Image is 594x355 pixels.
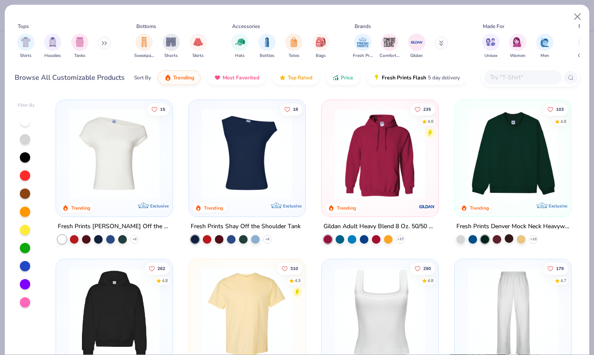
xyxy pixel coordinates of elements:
div: 4.8 [427,277,434,284]
button: filter button [231,34,248,59]
img: 01756b78-01f6-4cc6-8d8a-3c30c1a0c8ac [330,109,430,199]
button: filter button [408,34,425,59]
div: Made For [483,22,504,30]
span: Shirts [20,53,31,59]
img: Unisex Image [486,37,496,47]
div: filter for Gildan [408,34,425,59]
div: filter for Bottles [258,34,276,59]
span: Bags [316,53,326,59]
img: Gildan logo [418,198,436,215]
img: Shirts Image [21,37,31,47]
img: most_fav.gif [214,74,221,81]
button: Fresh Prints Flash5 day delivery [367,70,466,85]
button: Trending [158,70,201,85]
span: + 6 [265,237,270,242]
img: Fresh Prints Image [356,36,369,49]
button: Like [543,262,568,274]
span: Hats [235,53,245,59]
button: Like [543,103,568,115]
div: filter for Sweatpants [134,34,154,59]
div: filter for Unisex [482,34,500,59]
div: filter for Shirts [17,34,35,59]
button: filter button [258,34,276,59]
button: Top Rated [273,70,319,85]
span: Exclusive [549,203,567,209]
div: Gildan Adult Heavy Blend 8 Oz. 50/50 Hooded Sweatshirt [324,221,437,232]
div: 4.8 [162,277,168,284]
div: Fresh Prints [PERSON_NAME] Off the Shoulder Top [58,221,171,232]
span: Exclusive [283,203,302,209]
img: Sweatpants Image [139,37,149,47]
img: Hats Image [235,37,245,47]
img: flash.gif [373,74,380,81]
div: filter for Totes [285,34,302,59]
button: filter button [189,34,207,59]
button: filter button [509,34,526,59]
div: filter for Hats [231,34,248,59]
span: Women [510,53,525,59]
div: filter for Comfort Colors [380,34,399,59]
span: 5 day delivery [428,73,460,83]
span: Fresh Prints [353,53,373,59]
button: filter button [17,34,35,59]
div: Brands [355,22,371,30]
span: Shorts [164,53,178,59]
img: Bottles Image [262,37,272,47]
span: 18 [293,107,298,111]
div: filter for Tanks [71,34,88,59]
img: TopRated.gif [279,74,286,81]
img: 5716b33b-ee27-473a-ad8a-9b8687048459 [198,109,297,199]
img: Women Image [513,37,523,47]
span: 15 [160,107,165,111]
img: trending.gif [164,74,171,81]
span: 103 [556,107,564,111]
span: Skirts [192,53,204,59]
button: filter button [536,34,553,59]
div: Filter By [18,102,35,109]
span: Hoodies [44,53,61,59]
input: Try "T-Shirt" [489,72,556,82]
div: filter for Women [509,34,526,59]
span: Fresh Prints Flash [382,74,426,81]
span: Most Favorited [223,74,259,81]
button: filter button [44,34,61,59]
span: Men [541,53,549,59]
button: Most Favorited [207,70,266,85]
img: Hoodies Image [48,37,57,47]
button: Like [410,262,435,274]
img: Skirts Image [193,37,203,47]
span: Sweatpants [134,53,154,59]
div: filter for Men [536,34,553,59]
div: Bottoms [136,22,156,30]
span: Top Rated [288,74,312,81]
div: Accessories [232,22,260,30]
span: Tanks [74,53,85,59]
img: Men Image [540,37,550,47]
div: 4.7 [560,277,566,284]
span: Price [341,74,353,81]
div: Fresh Prints Shay Off the Shoulder Tank [191,221,301,232]
span: Bottles [260,53,274,59]
span: Totes [289,53,299,59]
img: Totes Image [289,37,299,47]
div: 4.8 [560,118,566,125]
button: Price [326,70,360,85]
div: filter for Bags [312,34,330,59]
span: + 6 [132,237,137,242]
button: filter button [134,34,154,59]
span: 262 [157,266,165,270]
div: Tops [18,22,29,30]
div: Sort By [134,74,151,82]
img: Shorts Image [166,37,176,47]
span: Exclusive [150,203,169,209]
button: filter button [285,34,302,59]
span: 290 [423,266,431,270]
button: filter button [380,34,399,59]
div: Fresh Prints Denver Mock Neck Heavyweight Sweatshirt [456,221,569,232]
img: Tanks Image [75,37,85,47]
button: filter button [482,34,500,59]
img: Bags Image [316,37,325,47]
span: Gildan [410,53,423,59]
button: Like [277,262,302,274]
div: 4.9 [295,277,301,284]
